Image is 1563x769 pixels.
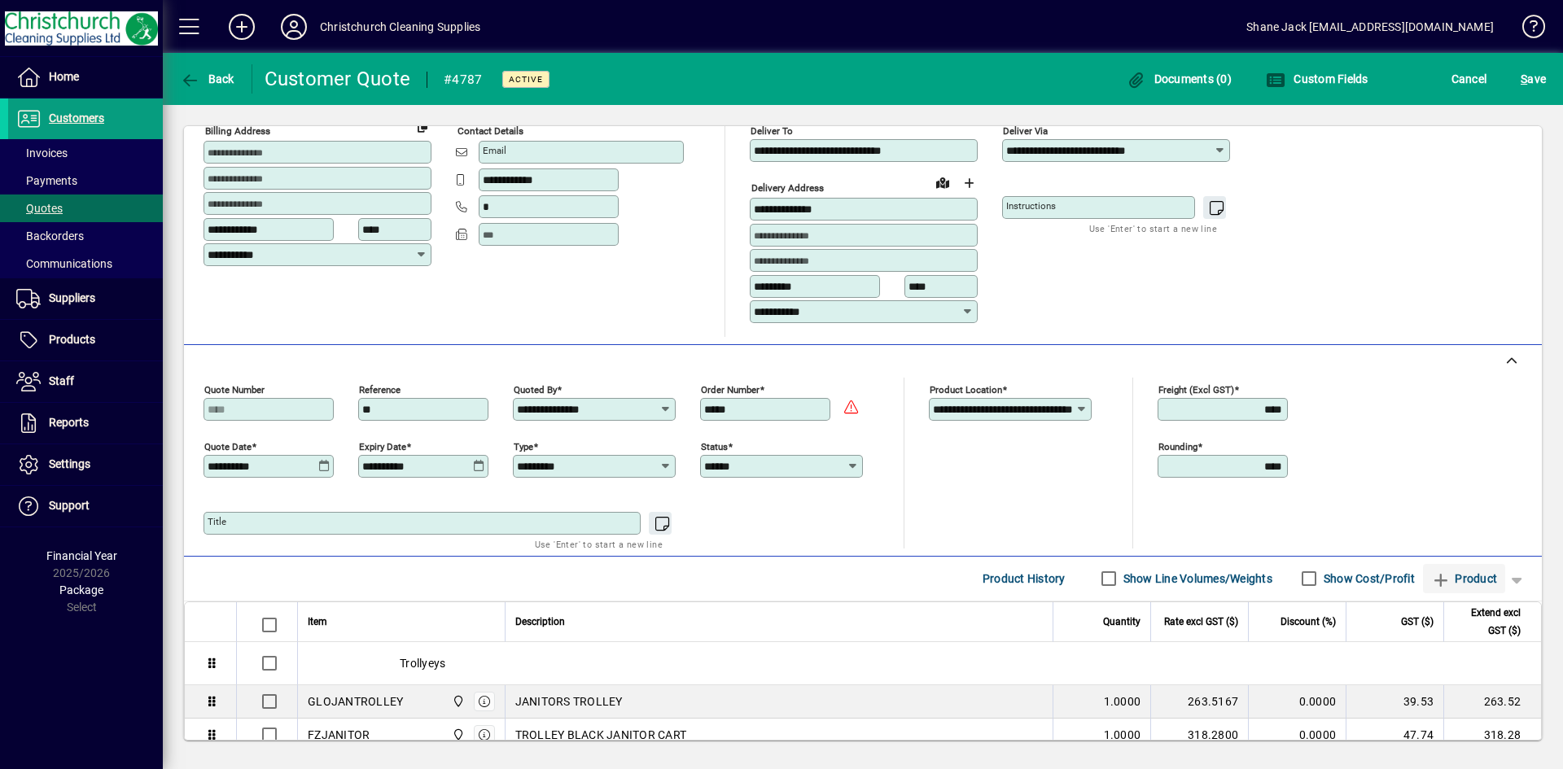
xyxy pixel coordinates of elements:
[46,549,117,562] span: Financial Year
[1401,613,1434,631] span: GST ($)
[49,499,90,512] span: Support
[8,403,163,443] a: Reports
[1451,66,1487,92] span: Cancel
[448,726,466,744] span: Christchurch Cleaning Supplies Ltd
[8,139,163,167] a: Invoices
[983,566,1066,592] span: Product History
[8,361,163,402] a: Staff
[176,64,239,94] button: Back
[1246,14,1494,40] div: Shane Jack [EMAIL_ADDRESS][DOMAIN_NAME]
[1248,719,1346,752] td: 0.0000
[8,486,163,527] a: Support
[956,170,982,196] button: Choose address
[8,278,163,319] a: Suppliers
[49,333,95,346] span: Products
[49,291,95,304] span: Suppliers
[515,727,687,743] span: TROLLEY BLACK JANITOR CART
[751,125,793,137] mat-label: Deliver To
[359,383,401,395] mat-label: Reference
[1454,604,1521,640] span: Extend excl GST ($)
[1104,693,1141,710] span: 1.0000
[8,222,163,250] a: Backorders
[1126,72,1232,85] span: Documents (0)
[1443,685,1541,719] td: 263.52
[208,516,226,527] mat-label: Title
[1006,200,1056,212] mat-label: Instructions
[1161,693,1238,710] div: 263.5167
[1158,440,1197,452] mat-label: Rounding
[268,12,320,42] button: Profile
[514,383,557,395] mat-label: Quoted by
[1346,685,1443,719] td: 39.53
[204,383,265,395] mat-label: Quote number
[514,440,533,452] mat-label: Type
[308,613,327,631] span: Item
[1443,719,1541,752] td: 318.28
[298,642,1541,684] div: Trollyeys
[1003,125,1048,137] mat-label: Deliver via
[1447,64,1491,94] button: Cancel
[8,194,163,222] a: Quotes
[515,613,565,631] span: Description
[163,64,252,94] app-page-header-button: Back
[1161,727,1238,743] div: 318.2800
[204,440,252,452] mat-label: Quote date
[409,113,436,139] button: Copy to Delivery address
[16,229,84,242] span: Backorders
[1431,566,1497,592] span: Product
[16,202,63,215] span: Quotes
[49,457,90,470] span: Settings
[180,72,234,85] span: Back
[16,174,77,187] span: Payments
[216,12,268,42] button: Add
[16,146,68,159] span: Invoices
[49,111,104,125] span: Customers
[1346,719,1443,752] td: 47.74
[930,169,956,195] a: View on map
[1266,72,1368,85] span: Custom Fields
[308,727,370,743] div: FZJANITOR
[930,383,1002,395] mat-label: Product location
[1423,564,1505,593] button: Product
[1089,219,1217,238] mat-hint: Use 'Enter' to start a new line
[444,67,482,93] div: #4787
[1510,3,1543,56] a: Knowledge Base
[265,66,411,92] div: Customer Quote
[701,383,760,395] mat-label: Order number
[1164,613,1238,631] span: Rate excl GST ($)
[1248,685,1346,719] td: 0.0000
[1320,570,1415,587] label: Show Cost/Profit
[509,74,543,85] span: Active
[1104,727,1141,743] span: 1.0000
[483,145,506,156] mat-label: Email
[1120,570,1272,587] label: Show Line Volumes/Weights
[1262,64,1373,94] button: Custom Fields
[1521,72,1527,85] span: S
[1122,64,1236,94] button: Documents (0)
[8,57,163,98] a: Home
[308,693,403,710] div: GLOJANTROLLEY
[1281,613,1336,631] span: Discount (%)
[49,70,79,83] span: Home
[448,693,466,710] span: Christchurch Cleaning Supplies Ltd
[59,583,103,596] span: Package
[535,535,663,553] mat-hint: Use 'Enter' to start a new line
[1521,66,1546,92] span: ave
[16,257,112,270] span: Communications
[8,444,163,485] a: Settings
[701,440,728,452] mat-label: Status
[1517,64,1550,94] button: Save
[8,250,163,277] a: Communications
[515,693,623,710] span: JANITORS TROLLEY
[1158,383,1234,395] mat-label: Freight (excl GST)
[49,416,89,429] span: Reports
[359,440,406,452] mat-label: Expiry date
[49,374,74,387] span: Staff
[976,564,1072,593] button: Product History
[320,14,480,40] div: Christchurch Cleaning Supplies
[1103,613,1141,631] span: Quantity
[8,320,163,360] a: Products
[8,167,163,194] a: Payments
